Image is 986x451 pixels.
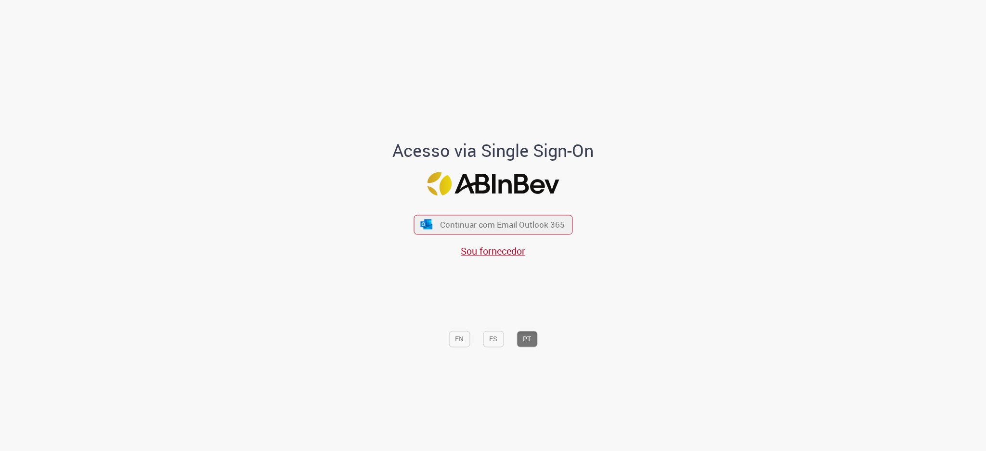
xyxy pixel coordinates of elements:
span: Continuar com Email Outlook 365 [440,219,565,230]
h1: Acesso via Single Sign-On [360,142,627,161]
button: PT [517,331,537,348]
button: ES [483,331,504,348]
img: Logo ABInBev [427,172,559,195]
button: ícone Azure/Microsoft 360 Continuar com Email Outlook 365 [414,215,572,234]
a: Sou fornecedor [461,245,525,258]
button: EN [449,331,470,348]
img: ícone Azure/Microsoft 360 [420,219,433,230]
